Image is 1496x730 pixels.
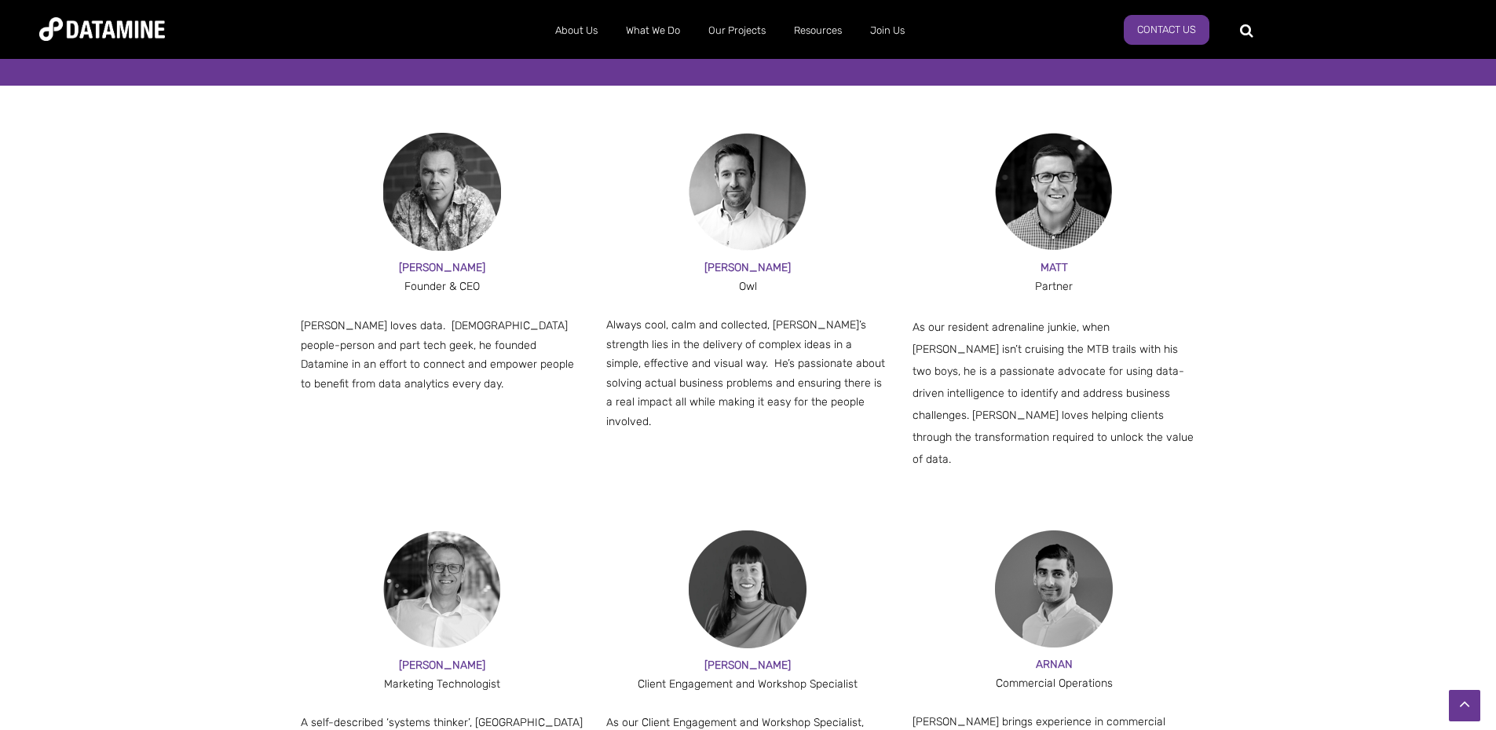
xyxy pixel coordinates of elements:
[606,675,890,695] div: Client Engagement and Workshop Specialist
[383,133,501,251] img: Paul-2-1-150x150
[301,319,574,391] span: [PERSON_NAME] loves data. [DEMOGRAPHIC_DATA] people-person and part tech geek, he founded Datamin...
[383,530,501,648] img: Andy-1-150x150
[1035,280,1073,293] span: Partner
[780,10,856,51] a: Resources
[856,10,919,51] a: Join Us
[606,318,885,428] span: Always cool, calm and collected, [PERSON_NAME]’s strength lies in the delivery of complex ideas i...
[612,10,694,51] a: What We Do
[689,530,807,648] img: Rosie Addison
[694,10,780,51] a: Our Projects
[301,675,584,695] div: Marketing Technologist
[913,674,1196,694] div: Commercial Operations
[704,658,791,672] span: [PERSON_NAME]
[1124,15,1209,45] a: Contact Us
[995,133,1113,251] img: matt mug-1
[1036,658,1073,671] span: ARNAN
[399,658,485,672] span: [PERSON_NAME]
[1041,261,1068,274] span: MATT
[913,321,1194,466] span: As our resident adrenaline junkie, when [PERSON_NAME] isn’t cruising the MTB trails with his two ...
[301,277,584,297] div: Founder & CEO
[666,43,830,62] span: Our client service team
[995,530,1113,647] img: Arnan
[541,10,612,51] a: About Us
[399,261,485,274] span: [PERSON_NAME]
[39,17,165,41] img: Datamine
[689,133,807,251] img: Bruce
[704,261,791,274] span: [PERSON_NAME]
[606,277,890,297] div: Owl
